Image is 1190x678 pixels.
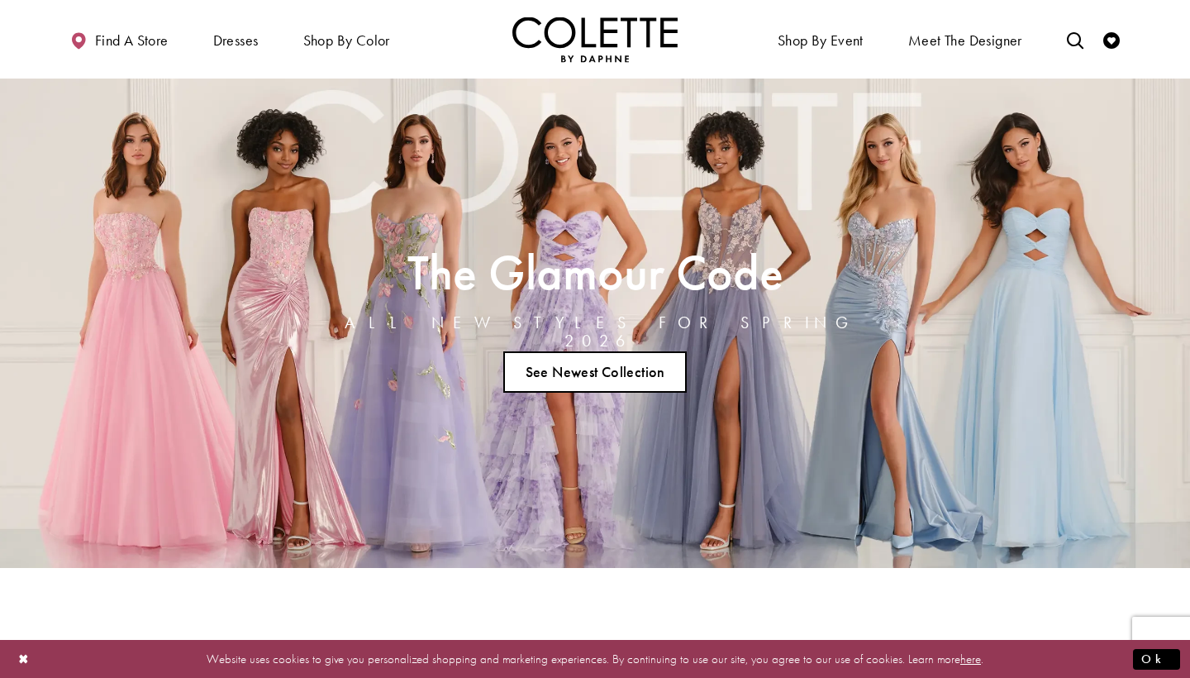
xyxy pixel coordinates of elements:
[209,17,263,62] span: Dresses
[10,644,38,673] button: Close Dialog
[325,250,865,295] h2: The Glamour Code
[320,345,870,399] ul: Slider Links
[503,351,687,393] a: See Newest Collection The Glamour Code ALL NEW STYLES FOR SPRING 2026
[512,17,678,62] img: Colette by Daphne
[1099,17,1124,62] a: Check Wishlist
[908,32,1022,49] span: Meet the designer
[95,32,169,49] span: Find a store
[778,32,864,49] span: Shop By Event
[904,17,1026,62] a: Meet the designer
[325,313,865,350] h4: ALL NEW STYLES FOR SPRING 2026
[512,17,678,62] a: Visit Home Page
[213,32,259,49] span: Dresses
[773,17,868,62] span: Shop By Event
[1063,17,1088,62] a: Toggle search
[1133,648,1180,669] button: Submit Dialog
[299,17,394,62] span: Shop by color
[303,32,390,49] span: Shop by color
[66,17,172,62] a: Find a store
[119,647,1071,670] p: Website uses cookies to give you personalized shopping and marketing experiences. By continuing t...
[960,650,981,666] a: here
